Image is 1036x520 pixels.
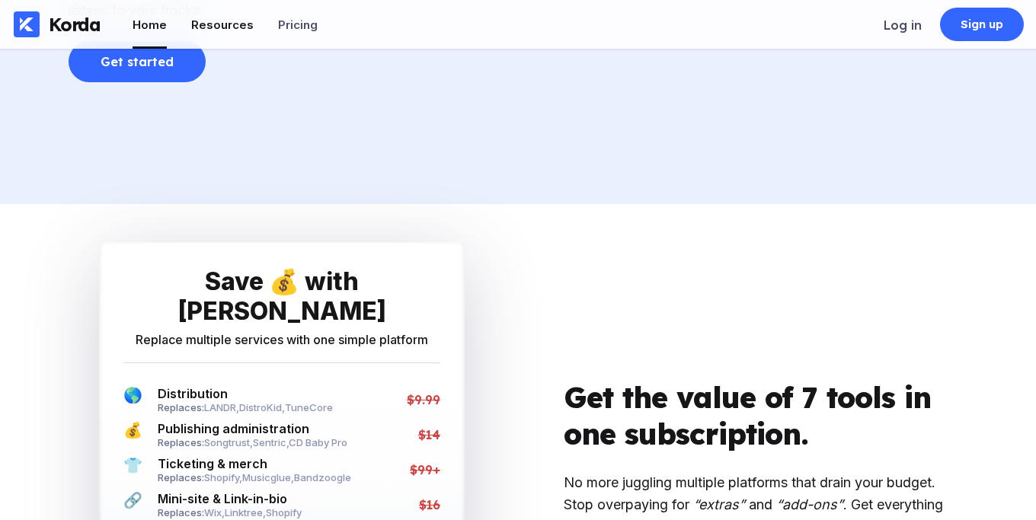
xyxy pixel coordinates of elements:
div: $16 [419,497,440,512]
span: 💰 [123,421,142,448]
div: Korda [49,13,101,36]
div: $14 [418,427,440,442]
a: Linktree, [225,506,266,518]
span: 👕 [123,456,142,483]
q: extras [693,496,745,512]
span: Songtrust , [204,436,253,448]
span: Musicglue , [242,471,294,483]
div: Get started [101,54,173,69]
a: DistroKid, [239,401,285,413]
span: 🔗 [123,491,142,518]
div: Distribution [158,386,333,401]
span: Replaces: [158,471,204,483]
div: Ticketing & merch [158,456,351,471]
span: Wix , [204,506,225,518]
span: 🌎 [123,386,142,413]
div: Sign up [961,17,1004,32]
span: Replaces: [158,401,204,413]
a: Sentric, [253,436,289,448]
a: CD Baby Pro [289,436,347,448]
div: $99+ [410,462,440,477]
a: Musicglue, [242,471,294,483]
span: DistroKid , [239,401,285,413]
div: $9.99 [407,392,440,407]
a: Songtrust, [204,436,253,448]
span: Shopify , [204,471,242,483]
div: Get the value of 7 tools in one subscription. [564,379,945,452]
div: Save 💰 with [PERSON_NAME] [123,266,440,326]
a: Shopify [266,506,302,518]
div: Pricing [278,18,318,32]
a: LANDR, [204,401,239,413]
a: Get started [69,44,206,59]
span: Sentric , [253,436,289,448]
span: LANDR , [204,401,239,413]
div: Log in [884,18,922,33]
div: Home [133,18,167,32]
span: Replaces: [158,506,204,518]
div: Publishing administration [158,421,347,436]
a: Shopify, [204,471,242,483]
q: add-ons [776,496,843,512]
a: Bandzoogle [294,471,351,483]
a: TuneCore [285,401,333,413]
div: Mini-site & Link-in-bio [158,491,302,506]
button: Get started [69,41,206,82]
a: Sign up [940,8,1024,41]
span: Linktree , [225,506,266,518]
div: Resources [191,18,254,32]
span: Replaces: [158,436,204,448]
div: Replace multiple services with one simple platform [136,332,428,347]
a: Wix, [204,506,225,518]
